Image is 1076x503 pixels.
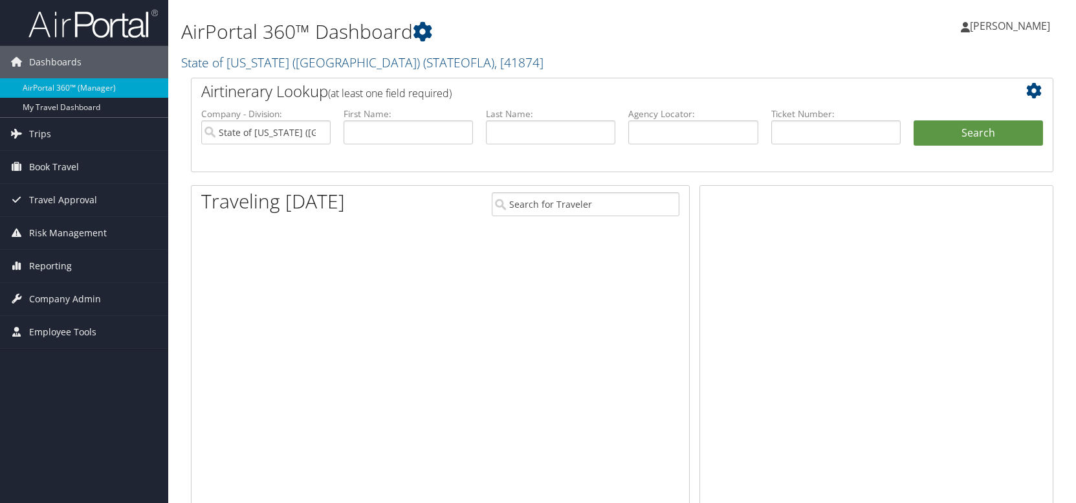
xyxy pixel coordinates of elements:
a: [PERSON_NAME] [961,6,1063,45]
span: , [ 41874 ] [494,54,543,71]
span: Dashboards [29,46,82,78]
span: Risk Management [29,217,107,249]
span: (at least one field required) [328,86,452,100]
span: Reporting [29,250,72,282]
span: Travel Approval [29,184,97,216]
img: airportal-logo.png [28,8,158,39]
label: Company - Division: [201,107,331,120]
button: Search [914,120,1043,146]
h1: AirPortal 360™ Dashboard [181,18,769,45]
label: Agency Locator: [628,107,758,120]
span: Company Admin [29,283,101,315]
span: ( STATEOFLA ) [423,54,494,71]
span: [PERSON_NAME] [970,19,1050,33]
label: Ticket Number: [771,107,901,120]
input: Search for Traveler [492,192,680,216]
label: Last Name: [486,107,615,120]
span: Employee Tools [29,316,96,348]
label: First Name: [344,107,473,120]
h1: Traveling [DATE] [201,188,345,215]
span: Book Travel [29,151,79,183]
h2: Airtinerary Lookup [201,80,971,102]
a: State of [US_STATE] ([GEOGRAPHIC_DATA]) [181,54,543,71]
span: Trips [29,118,51,150]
